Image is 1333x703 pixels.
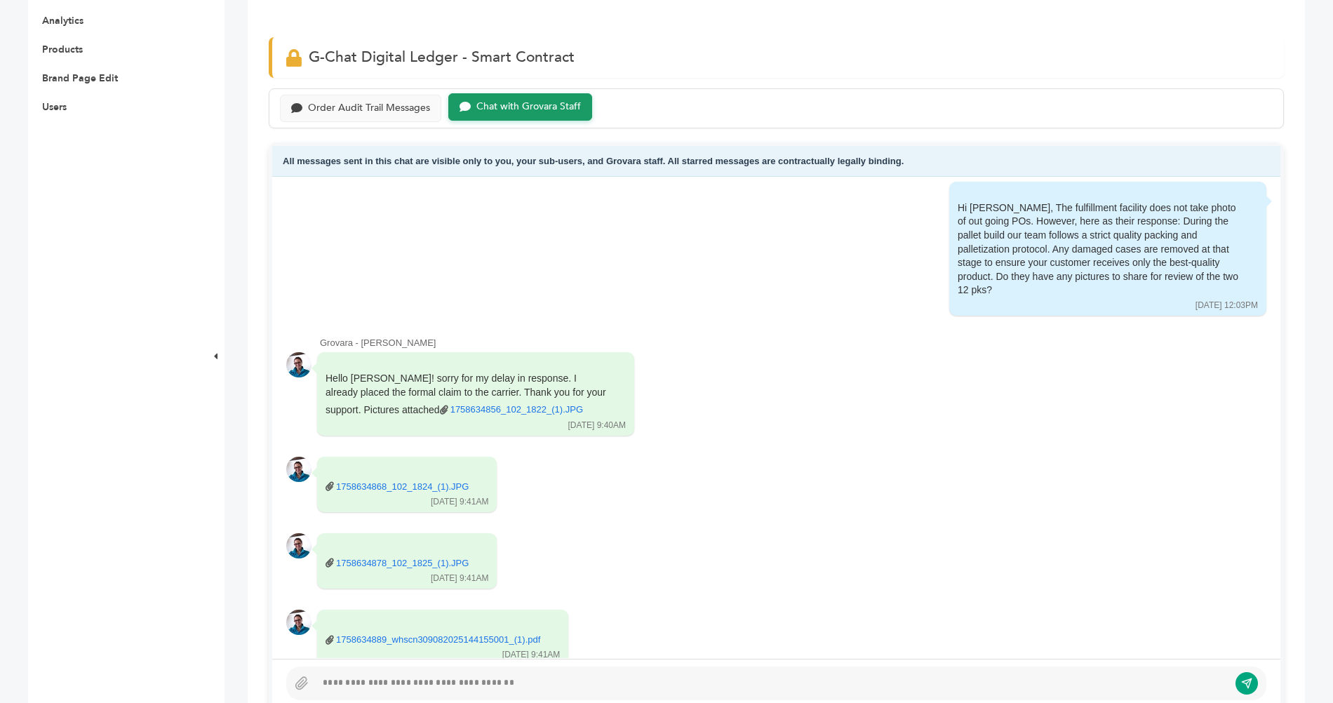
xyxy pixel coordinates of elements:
[336,557,469,570] a: 1758634878_102_1825_(1).JPG
[431,573,488,584] div: [DATE] 9:41AM
[476,101,581,113] div: Chat with Grovara Staff
[450,403,583,416] a: 1758634856_102_1822_(1).JPG
[958,201,1238,297] div: Hi [PERSON_NAME], The fulfillment facility does not take photo of out going POs. However, here as...
[42,43,83,56] a: Products
[308,102,430,114] div: Order Audit Trail Messages
[309,47,575,67] span: G-Chat Digital Ledger - Smart Contract
[42,100,67,114] a: Users
[42,14,83,27] a: Analytics
[336,634,540,646] a: 1758634889_whscn309082025144155001_(1).pdf
[502,649,560,661] div: [DATE] 9:41AM
[336,481,469,493] a: 1758634868_102_1824_(1).JPG
[42,72,118,85] a: Brand Page Edit
[568,420,626,431] div: [DATE] 9:40AM
[326,372,606,417] div: Hello [PERSON_NAME]! sorry for my delay in response. I already placed the formal claim to the car...
[272,146,1280,178] div: All messages sent in this chat are visible only to you, your sub-users, and Grovara staff. All st...
[320,337,1266,349] div: Grovara - [PERSON_NAME]
[1195,300,1258,312] div: [DATE] 12:03PM
[431,496,488,508] div: [DATE] 9:41AM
